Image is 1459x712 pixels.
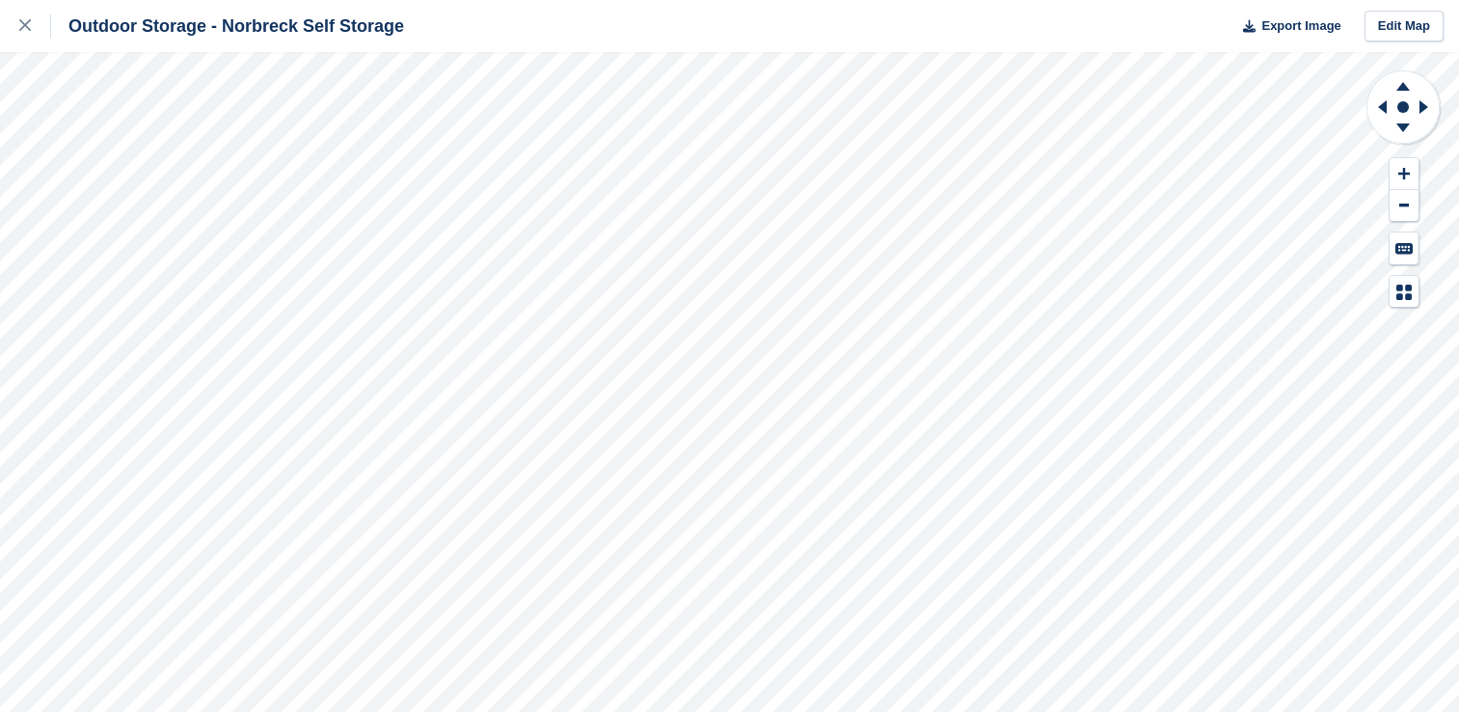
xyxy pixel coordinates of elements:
[1390,158,1418,190] button: Zoom In
[1364,11,1444,42] a: Edit Map
[1231,11,1341,42] button: Export Image
[1390,276,1418,308] button: Map Legend
[1390,233,1418,264] button: Keyboard Shortcuts
[1390,190,1418,222] button: Zoom Out
[51,14,404,38] div: Outdoor Storage - Norbreck Self Storage
[1261,16,1340,36] span: Export Image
